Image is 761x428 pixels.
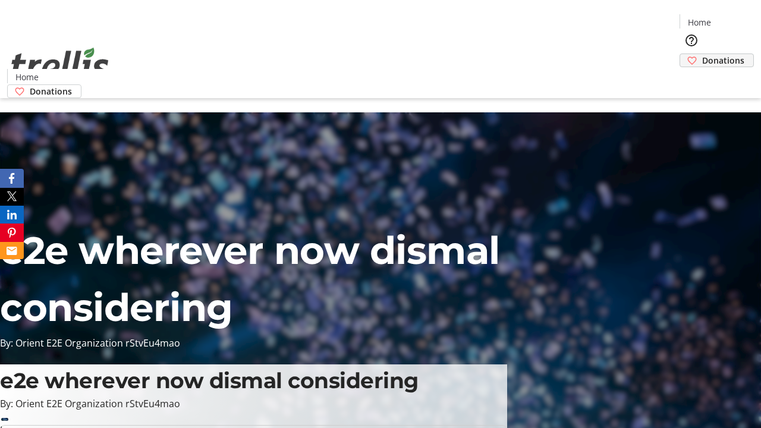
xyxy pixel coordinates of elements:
[30,85,72,97] span: Donations
[702,54,744,67] span: Donations
[680,53,754,67] a: Donations
[8,71,46,83] a: Home
[688,16,711,29] span: Home
[15,71,39,83] span: Home
[7,84,81,98] a: Donations
[7,34,113,94] img: Orient E2E Organization rStvEu4mao's Logo
[680,29,703,52] button: Help
[680,16,718,29] a: Home
[680,67,703,91] button: Cart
